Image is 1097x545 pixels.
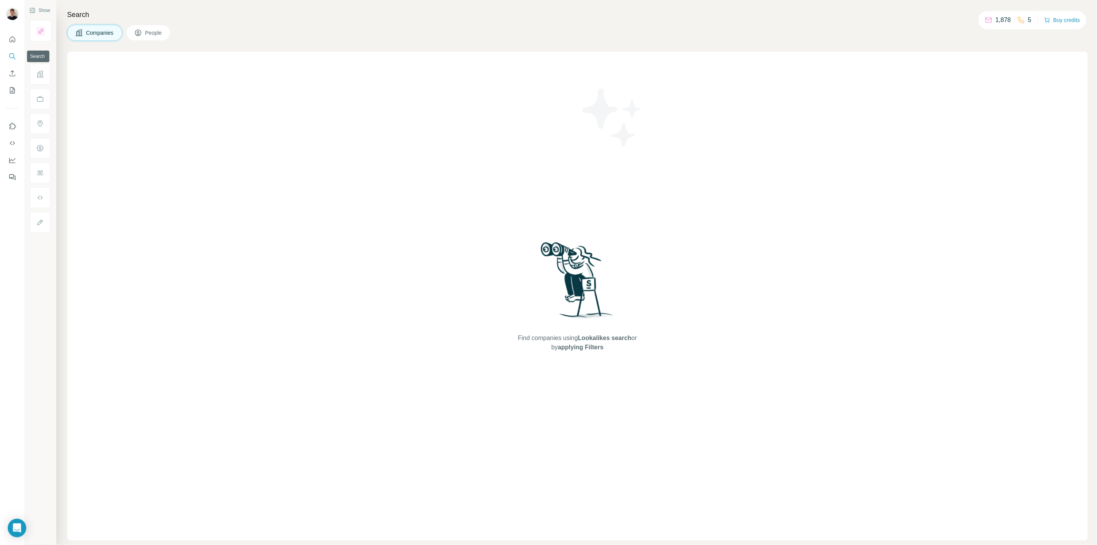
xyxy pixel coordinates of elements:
img: Avatar [6,8,19,20]
h4: Search [67,9,1088,20]
span: Lookalikes search [578,335,631,341]
button: Use Surfe on LinkedIn [6,119,19,133]
p: 5 [1028,15,1031,25]
button: Dashboard [6,153,19,167]
span: applying Filters [558,344,603,350]
button: Buy credits [1044,15,1080,25]
span: People [145,29,163,37]
button: Feedback [6,170,19,184]
button: Quick start [6,32,19,46]
span: Companies [86,29,114,37]
img: Surfe Illustration - Stars [577,83,647,152]
button: Search [6,49,19,63]
button: Enrich CSV [6,66,19,80]
p: 1,878 [996,15,1011,25]
button: My lists [6,83,19,97]
button: Use Surfe API [6,136,19,150]
div: Open Intercom Messenger [8,519,26,537]
button: Show [24,5,56,16]
span: Find companies using or by [516,333,639,352]
img: Surfe Illustration - Woman searching with binoculars [537,240,618,326]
